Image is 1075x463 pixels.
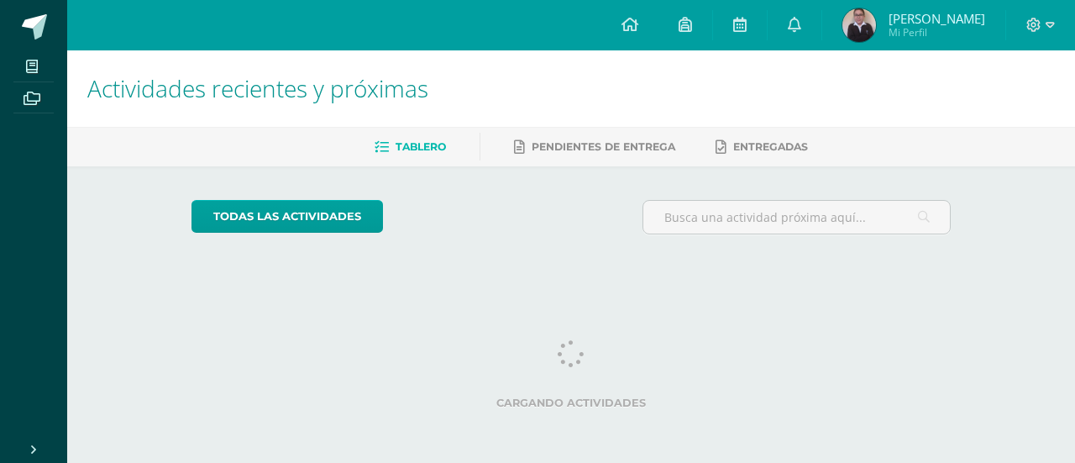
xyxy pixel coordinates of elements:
a: Tablero [375,134,446,160]
span: Pendientes de entrega [532,140,675,153]
a: Pendientes de entrega [514,134,675,160]
span: Actividades recientes y próximas [87,72,428,104]
img: 91b302d6f51fbf34137e6bc5b19dec73.png [842,8,876,42]
span: [PERSON_NAME] [889,10,985,27]
span: Tablero [396,140,446,153]
span: Entregadas [733,140,808,153]
label: Cargando actividades [191,397,952,409]
a: todas las Actividades [191,200,383,233]
input: Busca una actividad próxima aquí... [643,201,951,234]
a: Entregadas [716,134,808,160]
span: Mi Perfil [889,25,985,39]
